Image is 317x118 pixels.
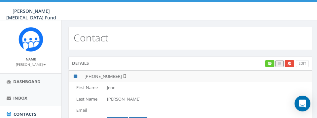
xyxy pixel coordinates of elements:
td: First Name [69,82,104,93]
small: [PERSON_NAME] [16,62,46,67]
a: Edit [296,60,309,67]
div: Open Intercom Messenger [295,96,310,111]
span: Call this contact by routing a call through the phone number listed in your profile. [278,61,281,66]
h2: Contact [74,32,108,43]
span: Contacts [14,111,36,117]
span: Inbox [13,95,27,101]
i: This phone number is subscribed and will receive texts. [74,74,77,79]
i: Not Validated [122,73,126,79]
td: Jenn [104,82,312,93]
span: Dashboard [13,79,41,84]
span: [PERSON_NAME] [MEDICAL_DATA] Fund [6,8,56,21]
td: Email [69,105,104,116]
td: Last Name [69,93,104,105]
a: Enrich Contact [265,60,274,67]
img: Rally_Corp_Logo_1.png [18,27,43,52]
td: [PHONE_NUMBER] [82,70,312,82]
td: [PERSON_NAME] [104,93,312,105]
a: [PERSON_NAME] [16,61,46,67]
small: Name [26,57,36,61]
div: Details [68,57,312,70]
a: Opt Out Contact [285,60,294,67]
